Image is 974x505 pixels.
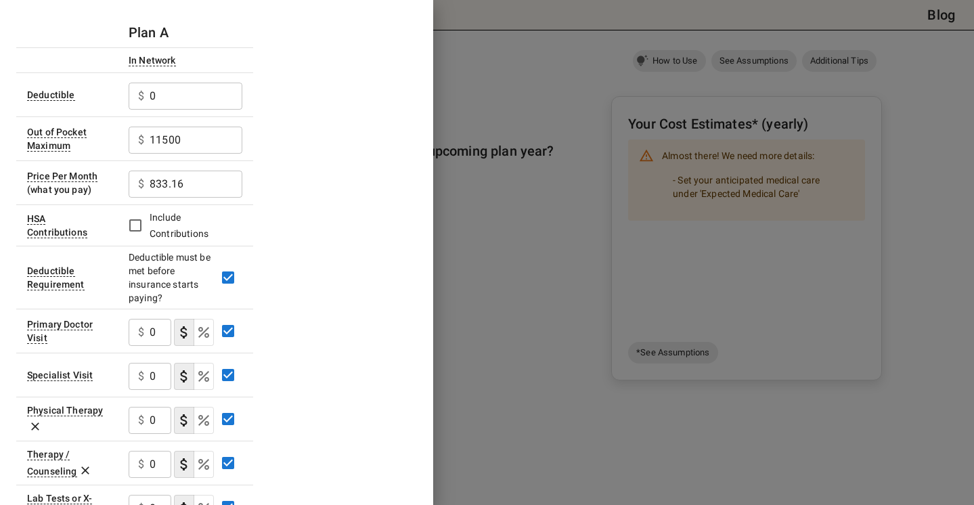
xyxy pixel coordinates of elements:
[176,368,192,385] svg: Select if this service charges a copay (or copayment), a set dollar amount (e.g. $30) you pay to ...
[174,319,194,346] button: copayment
[138,412,144,429] p: $
[138,456,144,473] p: $
[194,319,214,346] button: coinsurance
[176,456,192,473] svg: Select if this service charges a copay (or copayment), a set dollar amount (e.g. $30) you pay to ...
[176,412,192,429] svg: Select if this service charges a copay (or copayment), a set dollar amount (e.g. $30) you pay to ...
[194,363,214,390] button: coinsurance
[196,412,212,429] svg: Select if this service charges coinsurance, a percentage of the medical expense that you pay to y...
[27,171,97,182] div: Sometimes called 'plan cost'. The portion of the plan premium that comes out of your wallet each ...
[27,213,87,238] div: Leave the checkbox empty if you don't what an HSA (Health Savings Account) is. If the insurance p...
[150,212,208,239] span: Include Contributions
[196,456,212,473] svg: Select if this service charges coinsurance, a percentage of the medical expense that you pay to y...
[129,55,176,66] div: Costs for services from providers who've agreed on prices with your insurance plan. There are oft...
[27,265,85,290] div: This option will be 'Yes' for most plans. If your plan details say something to the effect of 'de...
[138,132,144,148] p: $
[138,88,144,104] p: $
[16,160,118,204] td: (what you pay)
[27,89,75,101] div: Amount of money you must individually pay from your pocket before the health plan starts to pay. ...
[196,368,212,385] svg: Select if this service charges coinsurance, a percentage of the medical expense that you pay to y...
[174,451,214,478] div: cost type
[138,368,144,385] p: $
[27,127,87,152] div: Sometimes called 'Out of Pocket Limit' or 'Annual Limit'. This is the maximum amount of money tha...
[138,176,144,192] p: $
[194,451,214,478] button: coinsurance
[174,407,214,434] div: cost type
[174,451,194,478] button: copayment
[27,370,93,381] div: Sometimes called 'Specialist' or 'Specialist Office Visit'. This is a visit to a doctor with a sp...
[174,363,214,390] div: cost type
[196,324,212,341] svg: Select if this service charges coinsurance, a percentage of the medical expense that you pay to y...
[27,449,77,477] div: A behavioral health therapy session.
[129,22,169,43] h6: Plan A
[129,250,214,305] div: Deductible must be met before insurance starts paying?
[174,363,194,390] button: copayment
[174,407,194,434] button: copayment
[194,407,214,434] button: coinsurance
[176,324,192,341] svg: Select if this service charges a copay (or copayment), a set dollar amount (e.g. $30) you pay to ...
[27,405,103,416] div: Physical Therapy
[138,324,144,341] p: $
[174,319,214,346] div: cost type
[27,319,93,344] div: Visit to your primary doctor for general care (also known as a Primary Care Provider, Primary Car...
